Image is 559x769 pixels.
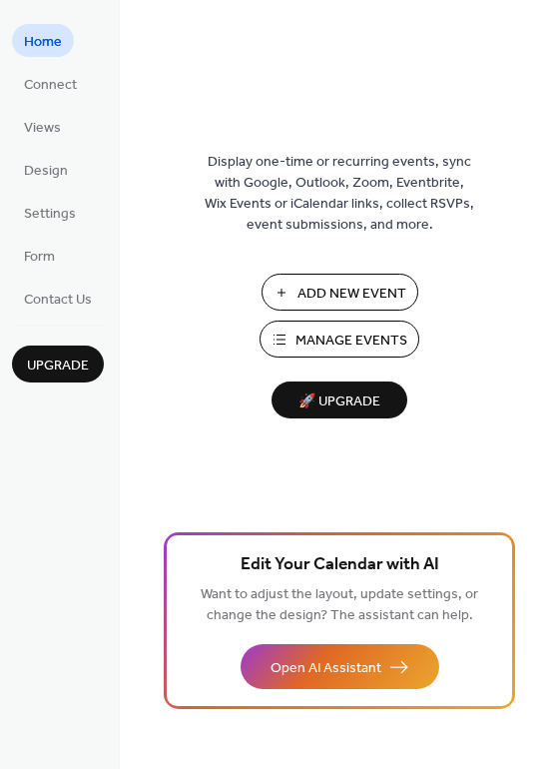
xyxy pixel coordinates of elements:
[24,75,77,96] span: Connect
[24,204,76,225] span: Settings
[262,274,418,311] button: Add New Event
[205,152,474,236] span: Display one-time or recurring events, sync with Google, Outlook, Zoom, Eventbrite, Wix Events or ...
[283,388,395,415] span: 🚀 Upgrade
[12,282,104,315] a: Contact Us
[12,346,104,383] button: Upgrade
[24,247,55,268] span: Form
[241,551,439,579] span: Edit Your Calendar with AI
[201,581,478,629] span: Want to adjust the layout, update settings, or change the design? The assistant can help.
[12,110,73,143] a: Views
[27,356,89,377] span: Upgrade
[12,153,80,186] a: Design
[295,331,407,352] span: Manage Events
[24,161,68,182] span: Design
[12,67,89,100] a: Connect
[241,644,439,689] button: Open AI Assistant
[272,382,407,418] button: 🚀 Upgrade
[24,290,92,311] span: Contact Us
[297,284,406,305] span: Add New Event
[24,118,61,139] span: Views
[24,32,62,53] span: Home
[12,24,74,57] a: Home
[260,321,419,358] button: Manage Events
[271,658,381,679] span: Open AI Assistant
[12,196,88,229] a: Settings
[12,239,67,272] a: Form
